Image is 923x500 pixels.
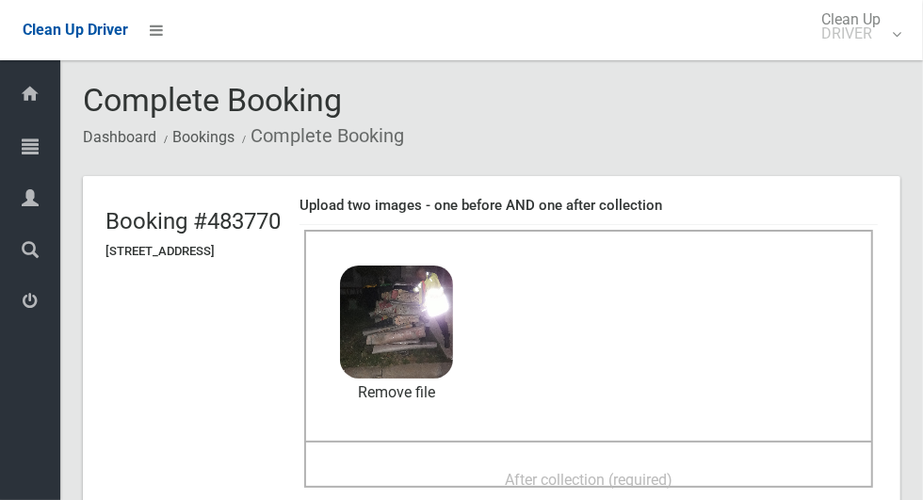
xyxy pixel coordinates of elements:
h5: [STREET_ADDRESS] [105,245,281,258]
span: Complete Booking [83,81,342,119]
li: Complete Booking [237,119,404,153]
a: Bookings [172,128,235,146]
a: Clean Up Driver [23,16,128,44]
small: DRIVER [821,26,881,40]
h2: Booking #483770 [105,209,281,234]
a: Dashboard [83,128,156,146]
a: Remove file [340,379,453,407]
span: Clean Up Driver [23,21,128,39]
span: After collection (required) [505,471,672,489]
span: Clean Up [812,12,899,40]
h4: Upload two images - one before AND one after collection [300,198,878,214]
